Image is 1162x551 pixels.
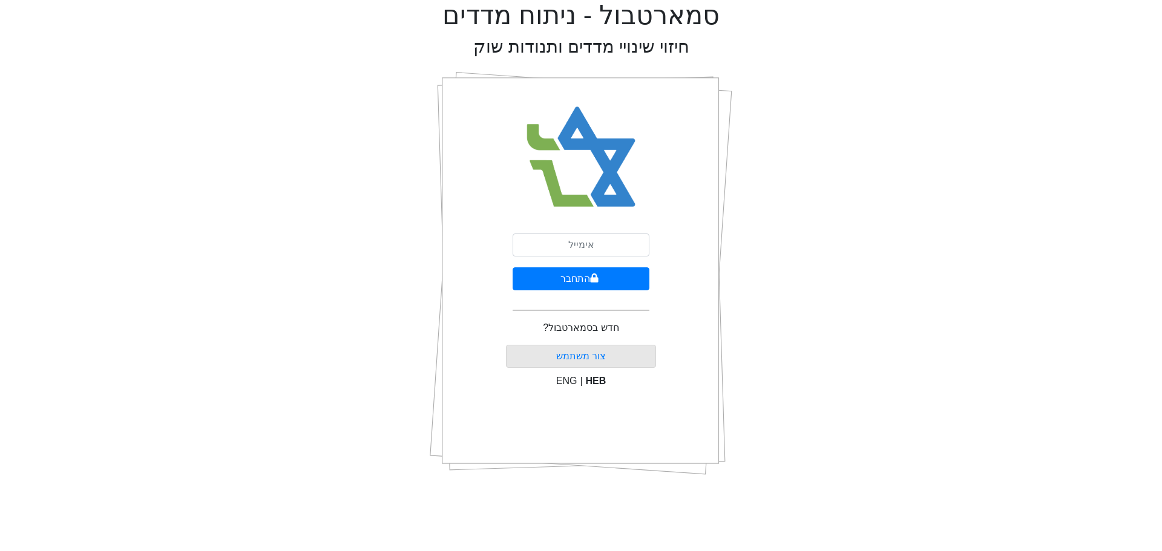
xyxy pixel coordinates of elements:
[513,267,649,290] button: התחבר
[543,321,619,335] p: חדש בסמארטבול?
[473,36,689,57] h2: חיזוי שינויי מדדים ותנודות שוק
[516,91,647,224] img: Smart Bull
[580,376,582,386] span: |
[586,376,606,386] span: HEB
[556,351,606,361] a: צור משתמש
[506,345,657,368] button: צור משתמש
[513,233,649,256] input: אימייל
[556,376,577,386] span: ENG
